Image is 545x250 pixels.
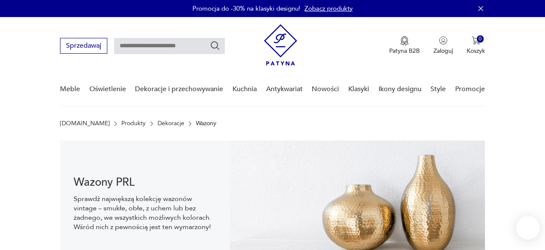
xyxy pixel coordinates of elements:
a: Sprzedawaj [60,43,107,49]
a: Zobacz produkty [304,4,353,13]
div: 0 [477,35,484,43]
button: Patyna B2B [389,36,420,55]
a: Meble [60,73,80,106]
a: Antykwariat [266,73,303,106]
a: Kuchnia [232,73,257,106]
a: Oświetlenie [89,73,126,106]
p: Patyna B2B [389,47,420,55]
p: Koszyk [467,47,485,55]
a: Ikona medaluPatyna B2B [389,36,420,55]
a: Dekoracje [158,120,184,127]
img: Ikona koszyka [472,36,480,45]
img: Patyna - sklep z meblami i dekoracjami vintage [264,24,297,66]
iframe: Smartsupp widget button [516,216,540,240]
a: Klasyki [348,73,369,106]
a: [DOMAIN_NAME] [60,120,110,127]
button: 0Koszyk [467,36,485,55]
button: Zaloguj [433,36,453,55]
p: Zaloguj [433,47,453,55]
a: Ikony designu [379,73,422,106]
a: Style [430,73,446,106]
button: Sprzedawaj [60,38,107,54]
p: Wazony [196,120,216,127]
img: Ikona medalu [400,36,409,46]
a: Promocje [455,73,485,106]
a: Nowości [312,73,339,106]
p: Promocja do -30% na klasyki designu! [192,4,300,13]
a: Dekoracje i przechowywanie [135,73,223,106]
a: Produkty [121,120,146,127]
h1: Wazony PRL [74,177,216,187]
button: Szukaj [210,40,220,51]
img: Ikonka użytkownika [439,36,447,45]
p: Sprawdź największą kolekcję wazonów vintage – smukłe, obłe, z uchem lub bez żadnego, we wszystkic... [74,194,216,232]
